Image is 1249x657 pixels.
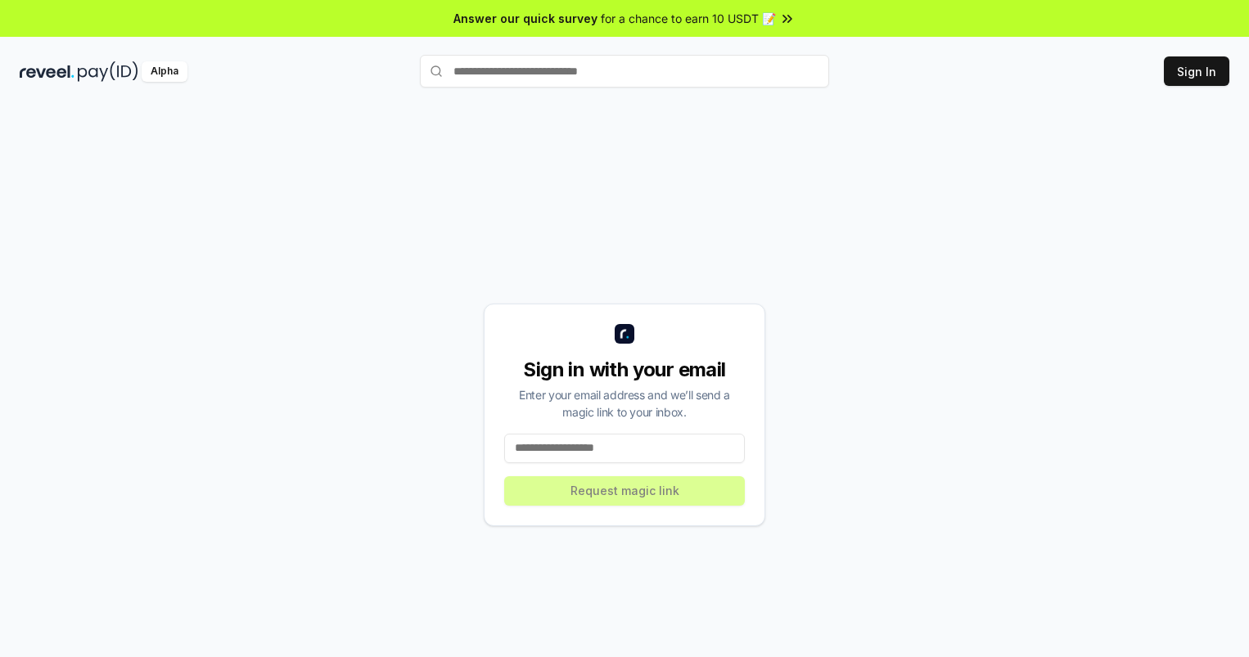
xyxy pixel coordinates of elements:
div: Alpha [142,61,187,82]
img: reveel_dark [20,61,74,82]
img: pay_id [78,61,138,82]
div: Enter your email address and we’ll send a magic link to your inbox. [504,386,745,421]
div: Sign in with your email [504,357,745,383]
span: Answer our quick survey [453,10,597,27]
button: Sign In [1164,56,1229,86]
span: for a chance to earn 10 USDT 📝 [601,10,776,27]
img: logo_small [615,324,634,344]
